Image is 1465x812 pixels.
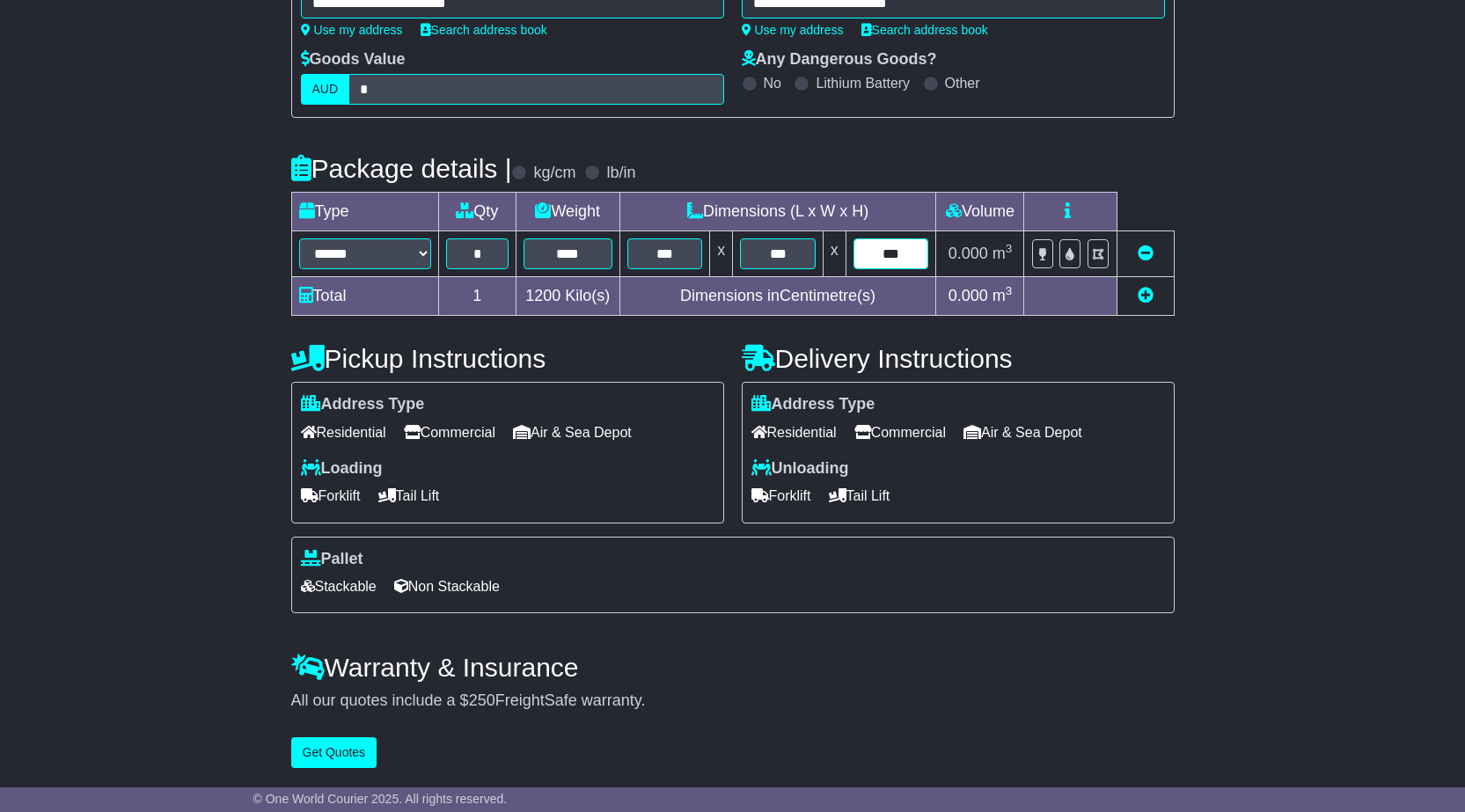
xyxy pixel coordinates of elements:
span: m [993,245,1013,262]
td: Total [291,277,438,316]
a: Search address book [861,23,988,37]
label: Other [945,75,980,91]
sup: 3 [1006,242,1013,255]
button: Get Quotes [291,737,377,768]
h4: Warranty & Insurance [291,653,1175,682]
span: Forklift [301,482,361,509]
a: Use my address [742,23,844,37]
td: Qty [438,193,516,231]
span: 250 [469,691,495,709]
a: Remove this item [1138,245,1154,262]
span: m [993,287,1013,304]
span: 1200 [525,287,560,304]
td: Dimensions in Centimetre(s) [619,277,936,316]
a: Use my address [301,23,403,37]
td: Volume [936,193,1024,231]
label: kg/cm [533,164,575,183]
span: Air & Sea Depot [513,419,632,446]
label: No [764,75,781,91]
label: Lithium Battery [816,75,910,91]
span: Stackable [301,573,377,600]
span: Commercial [854,419,946,446]
td: x [710,231,733,277]
label: AUD [301,74,350,105]
span: Air & Sea Depot [963,419,1082,446]
td: Type [291,193,438,231]
span: Tail Lift [378,482,440,509]
td: Kilo(s) [516,277,619,316]
label: Address Type [301,395,425,414]
td: Dimensions (L x W x H) [619,193,936,231]
label: Pallet [301,550,363,569]
label: Goods Value [301,50,406,69]
a: Add new item [1138,287,1154,304]
span: Forklift [751,482,811,509]
label: Any Dangerous Goods? [742,50,937,69]
span: Tail Lift [829,482,890,509]
h4: Pickup Instructions [291,344,724,373]
label: Loading [301,459,383,479]
span: © One World Courier 2025. All rights reserved. [253,792,508,806]
sup: 3 [1006,284,1013,297]
a: Search address book [421,23,547,37]
span: 0.000 [949,245,988,262]
span: 0.000 [949,287,988,304]
td: 1 [438,277,516,316]
span: Residential [751,419,837,446]
label: Unloading [751,459,849,479]
span: Commercial [404,419,495,446]
h4: Package details | [291,154,512,183]
span: Residential [301,419,386,446]
label: lb/in [606,164,635,183]
td: Weight [516,193,619,231]
td: x [823,231,846,277]
span: Non Stackable [394,573,500,600]
label: Address Type [751,395,875,414]
h4: Delivery Instructions [742,344,1175,373]
div: All our quotes include a $ FreightSafe warranty. [291,691,1175,711]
